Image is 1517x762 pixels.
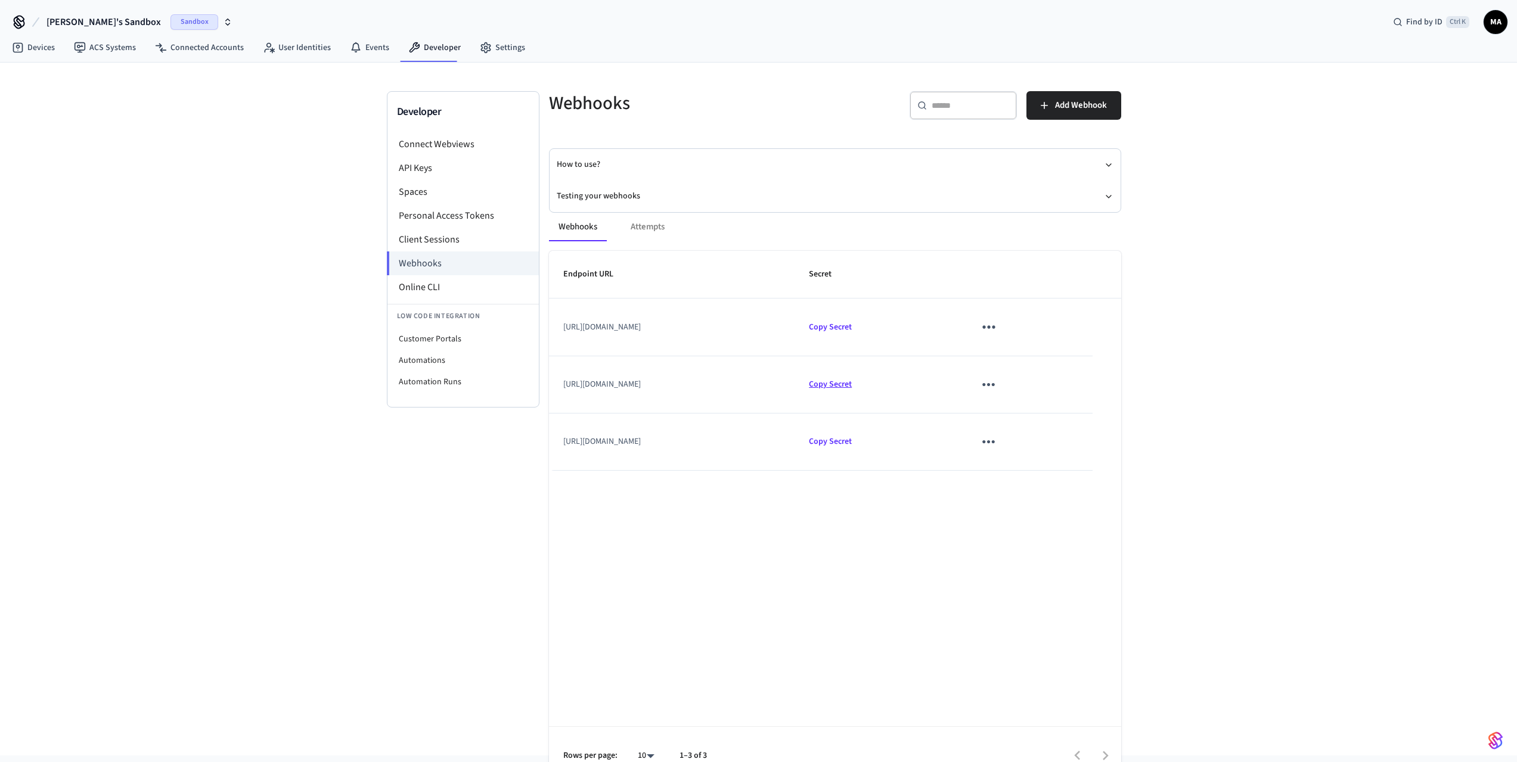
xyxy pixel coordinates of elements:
[549,298,795,356] td: [URL][DOMAIN_NAME]
[387,350,539,371] li: Automations
[549,213,607,241] button: Webhooks
[680,749,707,762] p: 1–3 of 3
[387,251,539,275] li: Webhooks
[1484,10,1507,34] button: MA
[563,265,629,284] span: Endpoint URL
[1055,98,1107,113] span: Add Webhook
[1383,11,1479,33] div: Find by IDCtrl K
[387,132,539,156] li: Connect Webviews
[809,321,852,333] span: Copied!
[1026,91,1121,120] button: Add Webhook
[1488,731,1503,750] img: SeamLogoGradient.69752ec5.svg
[253,37,340,58] a: User Identities
[1406,16,1442,28] span: Find by ID
[387,304,539,328] li: Low Code Integration
[1485,11,1506,33] span: MA
[64,37,145,58] a: ACS Systems
[387,204,539,228] li: Personal Access Tokens
[549,413,795,471] td: [URL][DOMAIN_NAME]
[549,251,1121,471] table: sticky table
[397,104,529,120] h3: Developer
[1446,16,1469,28] span: Ctrl K
[170,14,218,30] span: Sandbox
[2,37,64,58] a: Devices
[557,181,1113,212] button: Testing your webhooks
[549,213,1121,241] div: ant example
[809,265,847,284] span: Secret
[399,37,470,58] a: Developer
[549,356,795,413] td: [URL][DOMAIN_NAME]
[387,371,539,393] li: Automation Runs
[563,749,618,762] p: Rows per page:
[340,37,399,58] a: Events
[145,37,253,58] a: Connected Accounts
[46,15,161,29] span: [PERSON_NAME]'s Sandbox
[387,156,539,180] li: API Keys
[470,37,535,58] a: Settings
[387,180,539,204] li: Spaces
[809,378,852,390] span: Copied!
[387,328,539,350] li: Customer Portals
[387,228,539,251] li: Client Sessions
[549,91,828,116] h5: Webhooks
[387,275,539,299] li: Online CLI
[557,149,1113,181] button: How to use?
[809,436,852,447] span: Copied!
